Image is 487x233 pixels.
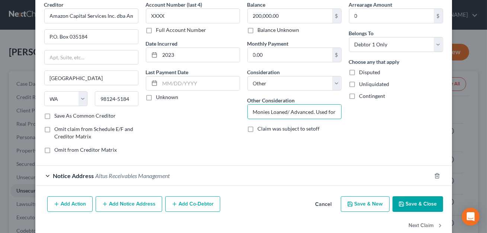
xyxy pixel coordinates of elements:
button: Add Action [47,196,93,212]
span: Unliquidated [359,81,390,87]
input: 0.00 [248,9,332,23]
div: $ [434,9,443,23]
button: Save & New [341,196,390,212]
input: Enter zip... [95,91,138,106]
label: Save As Common Creditor [55,112,116,119]
span: Omit from Creditor Matrix [55,147,117,153]
label: Full Account Number [156,26,206,34]
input: Specify... [248,105,341,119]
span: Notice Address [53,172,94,179]
label: Monthly Payment [247,40,289,47]
input: Search creditor by name... [44,9,138,23]
input: MM/DD/YYYY [160,48,240,62]
label: Balance Unknown [258,26,299,34]
label: Last Payment Date [146,68,189,76]
label: Choose any that apply [349,58,400,66]
span: Contingent [359,93,385,99]
label: Arrearage Amount [349,1,393,9]
label: Date Incurred [146,40,178,47]
button: Add Notice Address [96,196,162,212]
div: Open Intercom Messenger [462,208,480,226]
button: Add Co-Debtor [165,196,220,212]
button: Save & Close [393,196,443,212]
input: Apt, Suite, etc... [45,50,138,65]
input: 0.00 [248,48,332,62]
input: Enter address... [45,30,138,44]
div: $ [332,48,341,62]
span: Altus Receivables Management [96,172,170,179]
button: Cancel [310,197,338,212]
label: Account Number (last 4) [146,1,202,9]
label: Consideration [247,68,280,76]
span: Disputed [359,69,381,75]
span: Belongs To [349,30,374,36]
label: Balance [247,1,266,9]
div: $ [332,9,341,23]
label: Unknown [156,93,179,101]
input: XXXX [146,9,240,23]
span: Claim was subject to setoff [258,125,320,132]
span: Omit claim from Schedule E/F and Creditor Matrix [55,126,134,140]
input: MM/DD/YYYY [160,76,240,91]
input: 0.00 [349,9,434,23]
input: Enter city... [45,71,138,85]
label: Other Consideration [247,96,295,104]
span: Creditor [44,1,64,8]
